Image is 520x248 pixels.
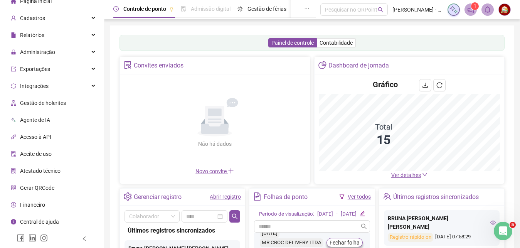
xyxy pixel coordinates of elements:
[237,6,243,12] span: sun
[391,172,421,178] span: Ver detalhes
[378,7,384,13] span: search
[123,6,166,12] span: Controle de ponto
[20,66,50,72] span: Exportações
[260,229,279,238] div: [DATE]
[128,226,237,235] div: Últimos registros sincronizados
[388,233,433,242] div: Registro rápido on
[179,140,250,148] div: Não há dados
[304,6,310,12] span: ellipsis
[474,3,476,9] span: 1
[317,210,333,218] div: [DATE]
[20,32,44,38] span: Relatórios
[422,82,428,88] span: download
[134,59,183,72] div: Convites enviados
[11,219,16,224] span: info-circle
[228,168,234,174] span: plus
[134,191,182,204] div: Gerenciar registro
[11,134,16,140] span: api
[20,83,49,89] span: Integrações
[40,234,48,242] span: instagram
[436,82,443,88] span: reload
[195,168,234,174] span: Novo convite
[348,194,371,200] a: Ver todos
[393,191,479,204] div: Últimos registros sincronizados
[20,49,55,55] span: Administração
[339,194,345,199] span: filter
[264,191,308,204] div: Folhas de ponto
[449,5,458,14] img: sparkle-icon.fc2bf0ac1784a2077858766a79e2daf3.svg
[361,223,367,229] span: search
[259,210,314,218] div: Período de visualização:
[422,172,427,177] span: down
[169,7,174,12] span: pushpin
[20,100,66,106] span: Gestão de holerites
[490,220,496,225] span: eye
[20,134,51,140] span: Acesso à API
[20,117,50,123] span: Agente de IA
[11,49,16,55] span: lock
[510,222,516,228] span: 5
[181,6,186,12] span: file-done
[471,2,479,10] sup: 1
[253,192,261,201] span: file-text
[388,233,496,242] div: [DATE] 07:58:29
[373,79,398,90] h4: Gráfico
[320,40,353,46] span: Contabilidade
[326,238,363,247] button: Fechar folha
[11,168,16,174] span: solution
[20,15,45,21] span: Cadastros
[191,6,231,12] span: Admissão digital
[271,40,314,46] span: Painel de controle
[11,185,16,191] span: qrcode
[336,210,338,218] div: -
[11,32,16,38] span: file
[494,222,512,240] iframe: Intercom live chat
[232,213,238,219] span: search
[328,59,389,72] div: Dashboard de jornada
[124,192,132,201] span: setting
[318,61,326,69] span: pie-chart
[341,210,357,218] div: [DATE]
[392,5,443,14] span: [PERSON_NAME] - MR. CROC PIZZA LTDA
[11,100,16,106] span: apartment
[20,219,59,225] span: Central de ajuda
[391,172,427,178] a: Ver detalhes down
[29,234,36,242] span: linkedin
[20,168,61,174] span: Atestado técnico
[11,15,16,21] span: user-add
[17,234,25,242] span: facebook
[499,4,510,15] img: 54981
[388,214,496,231] div: BRUNA [PERSON_NAME] [PERSON_NAME]
[467,6,474,13] span: notification
[247,6,286,12] span: Gestão de férias
[11,66,16,72] span: export
[124,61,132,69] span: solution
[11,151,16,157] span: audit
[82,236,87,241] span: left
[484,6,491,13] span: bell
[113,6,119,12] span: clock-circle
[260,238,323,247] div: MR CROC DELIVERY LTDA
[20,151,52,157] span: Aceite de uso
[383,192,391,201] span: team
[360,211,365,216] span: edit
[330,238,360,247] span: Fechar folha
[11,202,16,208] span: dollar
[20,202,45,208] span: Financeiro
[11,83,16,89] span: sync
[210,194,241,200] a: Abrir registro
[20,185,54,191] span: Gerar QRCode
